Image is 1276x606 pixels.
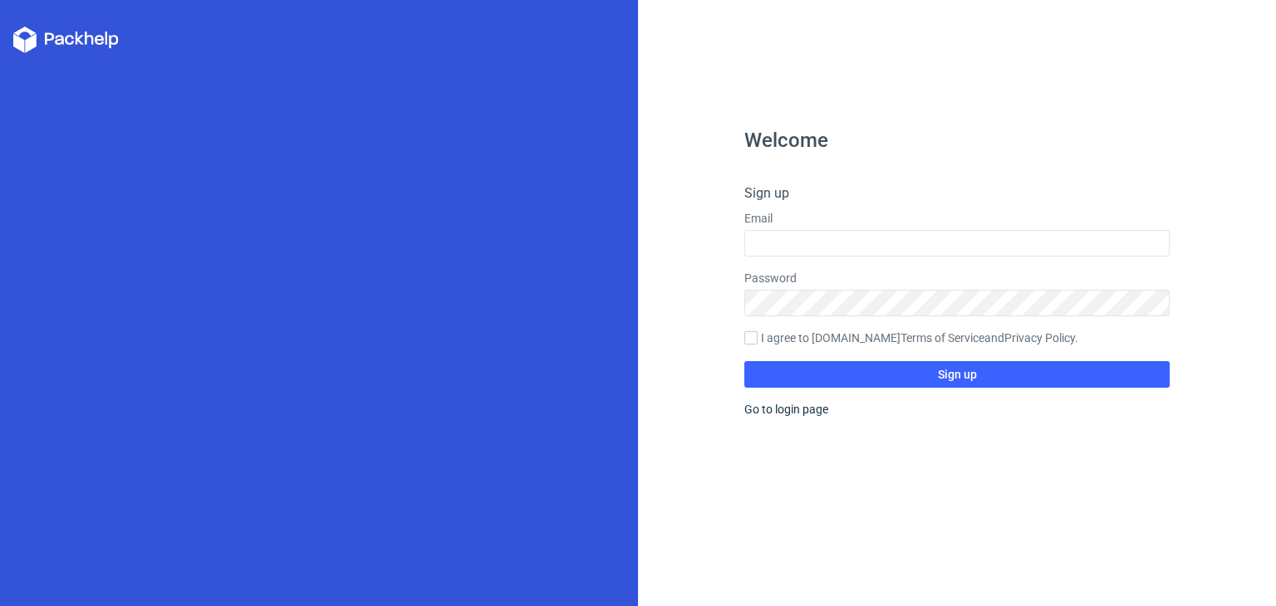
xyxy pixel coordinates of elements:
[744,130,1170,150] h1: Welcome
[744,403,828,416] a: Go to login page
[744,270,1170,286] label: Password
[744,183,1170,203] h4: Sign up
[744,330,1170,348] label: I agree to [DOMAIN_NAME] and .
[744,210,1170,227] label: Email
[1004,331,1075,345] a: Privacy Policy
[901,331,984,345] a: Terms of Service
[744,361,1170,388] button: Sign up
[938,369,977,380] span: Sign up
